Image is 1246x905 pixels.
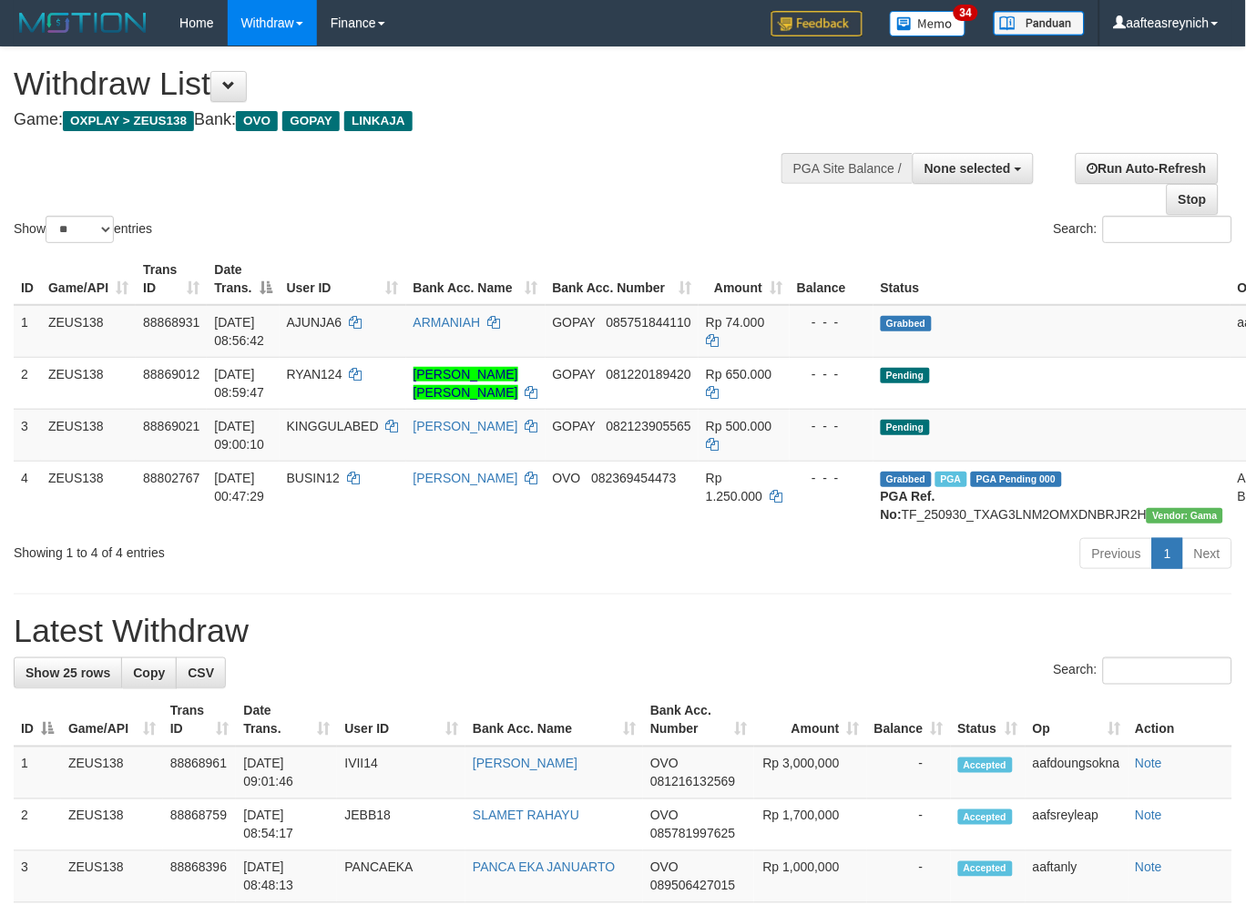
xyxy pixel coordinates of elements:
[881,368,930,383] span: Pending
[143,315,199,330] span: 88868931
[797,365,866,383] div: - - -
[890,11,966,36] img: Button%20Memo.svg
[133,666,165,680] span: Copy
[14,305,41,358] td: 1
[61,747,163,799] td: ZEUS138
[14,357,41,409] td: 2
[1026,695,1129,747] th: Op: activate to sort column ascending
[63,111,194,131] span: OXPLAY > ZEUS138
[163,747,237,799] td: 88868961
[280,253,406,305] th: User ID: activate to sort column ascending
[1147,508,1223,524] span: Vendor URL: https://trx31.1velocity.biz
[163,851,237,903] td: 88868396
[958,861,1013,877] span: Accepted
[14,851,61,903] td: 3
[1026,799,1129,851] td: aafsreyleap
[14,9,152,36] img: MOTION_logo.png
[881,489,935,522] b: PGA Ref. No:
[14,216,152,243] label: Show entries
[706,419,771,433] span: Rp 500.000
[236,851,337,903] td: [DATE] 08:48:13
[935,472,967,487] span: Marked by aafsreyleap
[14,536,506,562] div: Showing 1 to 4 of 4 entries
[414,419,518,433] a: [PERSON_NAME]
[706,367,771,381] span: Rp 650.000
[14,747,61,799] td: 1
[287,315,342,330] span: AJUNJA6
[754,695,866,747] th: Amount: activate to sort column ascending
[337,851,465,903] td: PANCAEKA
[650,757,679,771] span: OVO
[465,695,643,747] th: Bank Acc. Name: activate to sort column ascending
[958,809,1013,825] span: Accepted
[867,851,951,903] td: -
[971,472,1062,487] span: PGA Pending
[797,313,866,331] div: - - -
[414,315,481,330] a: ARMANIAH
[754,799,866,851] td: Rp 1,700,000
[14,461,41,531] td: 4
[699,253,790,305] th: Amount: activate to sort column ascending
[706,471,762,503] span: Rp 1.250.000
[771,11,863,36] img: Feedback.jpg
[867,799,951,851] td: -
[41,357,136,409] td: ZEUS138
[553,367,596,381] span: GOPAY
[1076,153,1219,184] a: Run Auto-Refresh
[163,799,237,851] td: 88868759
[14,613,1232,649] h1: Latest Withdraw
[143,419,199,433] span: 88869021
[163,695,237,747] th: Trans ID: activate to sort column ascending
[121,657,177,688] a: Copy
[337,747,465,799] td: IVII14
[873,253,1231,305] th: Status
[1054,657,1232,685] label: Search:
[790,253,873,305] th: Balance
[754,851,866,903] td: Rp 1,000,000
[754,747,866,799] td: Rp 3,000,000
[1136,860,1163,875] a: Note
[214,419,264,452] span: [DATE] 09:00:10
[406,253,546,305] th: Bank Acc. Name: activate to sort column ascending
[643,695,754,747] th: Bank Acc. Number: activate to sort column ascending
[1167,184,1219,215] a: Stop
[867,747,951,799] td: -
[236,799,337,851] td: [DATE] 08:54:17
[214,367,264,400] span: [DATE] 08:59:47
[607,315,691,330] span: Copy 085751844110 to clipboard
[650,775,735,789] span: Copy 081216132569 to clipboard
[188,666,214,680] span: CSV
[287,419,379,433] span: KINGGULABED
[214,315,264,348] span: [DATE] 08:56:42
[414,471,518,485] a: [PERSON_NAME]
[951,695,1026,747] th: Status: activate to sort column ascending
[591,471,676,485] span: Copy 082369454473 to clipboard
[1103,216,1232,243] input: Search:
[1103,657,1232,685] input: Search:
[553,471,581,485] span: OVO
[236,695,337,747] th: Date Trans.: activate to sort column ascending
[14,111,812,129] h4: Game: Bank:
[236,111,278,131] span: OVO
[546,253,700,305] th: Bank Acc. Number: activate to sort column ascending
[14,409,41,461] td: 3
[14,799,61,851] td: 2
[207,253,279,305] th: Date Trans.: activate to sort column descending
[41,461,136,531] td: ZEUS138
[143,367,199,381] span: 88869012
[41,253,136,305] th: Game/API: activate to sort column ascending
[913,153,1034,184] button: None selected
[14,657,122,688] a: Show 25 rows
[607,419,691,433] span: Copy 082123905565 to clipboard
[282,111,340,131] span: GOPAY
[650,860,679,875] span: OVO
[473,757,577,771] a: [PERSON_NAME]
[1080,538,1153,569] a: Previous
[797,469,866,487] div: - - -
[994,11,1085,36] img: panduan.png
[473,860,615,875] a: PANCA EKA JANUARTO
[607,367,691,381] span: Copy 081220189420 to clipboard
[881,420,930,435] span: Pending
[797,417,866,435] div: - - -
[958,758,1013,773] span: Accepted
